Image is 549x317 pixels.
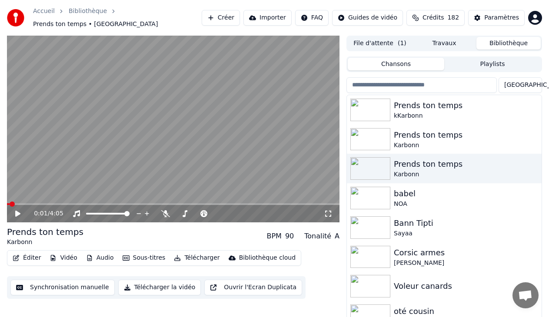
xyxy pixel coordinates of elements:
[335,231,339,241] div: A
[447,13,459,22] span: 182
[46,252,80,264] button: Vidéo
[7,226,83,238] div: Prends ton temps
[348,58,444,70] button: Chansons
[394,141,538,150] div: Karbonn
[69,7,107,16] a: Bibliothèque
[444,58,541,70] button: Playlists
[394,112,538,120] div: kKarbonn
[33,20,158,29] span: Prends ton temps • [GEOGRAPHIC_DATA]
[9,252,44,264] button: Éditer
[423,13,444,22] span: Crédits
[118,280,201,295] button: Télécharger la vidéo
[170,252,223,264] button: Télécharger
[412,37,476,50] button: Travaux
[304,231,331,241] div: Tonalité
[10,280,115,295] button: Synchronisation manuelle
[33,7,55,16] a: Accueil
[285,231,294,241] div: 90
[398,39,406,48] span: ( 1 )
[394,200,538,208] div: NOA
[394,158,538,170] div: Prends ton temps
[394,188,538,200] div: babel
[468,10,525,26] button: Paramètres
[394,280,538,292] div: Voleur canards
[266,231,281,241] div: BPM
[7,9,24,26] img: youka
[34,209,47,218] span: 0:01
[484,13,519,22] div: Paramètres
[406,10,465,26] button: Crédits182
[394,259,538,267] div: [PERSON_NAME]
[332,10,403,26] button: Guides de vidéo
[394,217,538,229] div: Bann Tipti
[512,282,539,308] div: Ouvrir le chat
[243,10,292,26] button: Importer
[394,99,538,112] div: Prends ton temps
[202,10,240,26] button: Créer
[239,254,296,262] div: Bibliothèque cloud
[348,37,412,50] button: File d'attente
[394,247,538,259] div: Corsic armes
[119,252,169,264] button: Sous-titres
[295,10,329,26] button: FAQ
[394,229,538,238] div: Sayaa
[50,209,63,218] span: 4:05
[394,170,538,179] div: Karbonn
[7,238,83,247] div: Karbonn
[83,252,117,264] button: Audio
[34,209,55,218] div: /
[33,7,202,29] nav: breadcrumb
[476,37,541,50] button: Bibliothèque
[204,280,302,295] button: Ouvrir l'Ecran Duplicata
[394,129,538,141] div: Prends ton temps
